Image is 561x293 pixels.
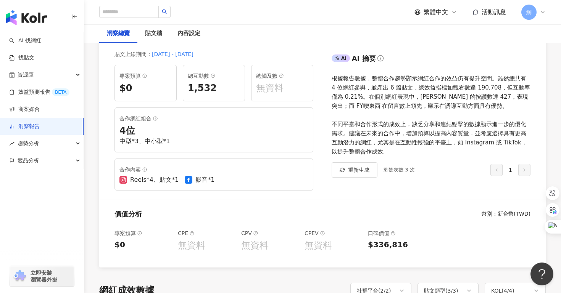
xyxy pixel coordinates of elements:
a: chrome extension立即安裝 瀏覽器外掛 [10,266,74,287]
div: $0 [114,239,172,250]
span: 繁體中文 [424,8,448,16]
div: 合作內容 [119,165,308,174]
span: 網 [526,8,532,16]
div: CPE [178,229,235,238]
span: 趨勢分析 [18,135,39,152]
img: logo [6,10,47,25]
div: CPV [241,229,298,238]
iframe: Help Scout Beacon - Open [530,263,553,285]
div: 根據報告數據，整體合作趨勢顯示網紅合作的效益仍有提升空間。雖然總共有 4 位網紅參與，並產出 6 篇貼文，總效益指標如觀看數達 190,708，但互動率僅為 0.21%。在個別網紅表現中，[PE... [332,74,530,156]
div: AI 摘要 [352,54,376,63]
div: 無資料 [178,239,235,252]
span: rise [9,141,15,146]
a: 效益預測報告BETA [9,88,69,96]
div: 價值分析 [114,209,142,219]
div: AIAI 摘要 [332,53,530,68]
div: Reels*4、貼文*1 [130,176,179,184]
div: $336,816 [368,239,425,250]
div: 洞察總覽 [107,29,130,38]
div: 剩餘次數 3 次 [384,166,415,174]
div: 內容設定 [177,29,200,38]
div: 總觸及數 [256,71,308,80]
a: 找貼文 [9,54,34,62]
div: 專案預算 [114,229,172,238]
button: 重新生成 [332,162,377,178]
a: 商案媒合 [9,106,40,113]
div: 合作網紅組合 [119,114,308,123]
div: [DATE] - [DATE] [152,50,193,59]
span: 重新生成 [348,167,369,173]
div: CPEV [305,229,362,238]
div: 無資料 [256,82,308,95]
div: 總互動數 [188,71,240,80]
div: 口碑價值 [368,229,425,238]
a: searchAI 找網紅 [9,37,41,45]
span: 競品分析 [18,152,39,169]
span: 立即安裝 瀏覽器外掛 [31,269,57,283]
div: 中型*3、中小型*1 [119,137,308,146]
div: 專案預算 [119,71,172,80]
div: AI [332,54,350,62]
div: 4 位 [119,125,308,138]
div: $0 [119,82,172,95]
div: 無資料 [241,239,298,252]
div: 幣別 ： 新台幣 ( TWD ) [482,210,530,218]
span: search [162,9,167,14]
div: 1,532 [188,82,240,95]
div: 貼文牆 [145,29,162,38]
div: 1 [490,164,530,176]
span: 資源庫 [18,66,34,83]
a: 洞察報告 [9,123,40,130]
div: 貼文上線期間 ： [114,50,152,59]
span: 活動訊息 [482,8,506,16]
div: 無資料 [305,239,362,252]
img: chrome extension [12,270,27,282]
